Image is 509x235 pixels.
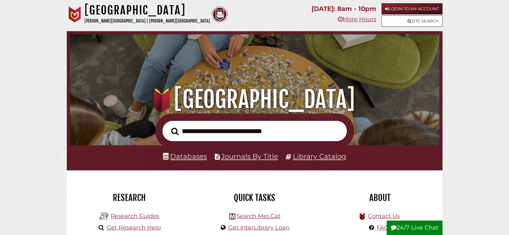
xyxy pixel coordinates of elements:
[163,152,207,160] a: Databases
[171,127,179,135] i: Search
[212,6,228,23] img: Calvin Theological Seminary
[377,224,392,231] a: FAQs
[77,85,431,113] h1: [GEOGRAPHIC_DATA]
[107,224,161,231] a: Get Research Help
[368,212,400,220] a: Contact Us
[84,3,210,17] h1: [GEOGRAPHIC_DATA]
[338,16,376,23] a: More Hours
[229,213,235,220] img: Hekman Library Logo
[293,152,346,160] a: Library Catalog
[221,152,278,160] a: Journals By Title
[312,3,376,14] p: [DATE]: 8am - 10pm
[84,17,210,25] p: [PERSON_NAME][GEOGRAPHIC_DATA] | [PERSON_NAME][GEOGRAPHIC_DATA]
[72,192,187,203] h2: Research
[99,212,109,221] img: Hekman Library Logo
[67,6,83,23] img: Calvin University
[197,192,312,203] h2: Quick Tasks
[168,126,182,137] button: Search
[228,224,290,231] a: Get InterLibrary Loan
[382,3,443,14] a: Login to My Account
[110,212,159,220] a: Research Guides
[236,212,280,220] a: Search MeLCat
[322,192,438,203] h2: About
[382,15,443,27] a: Site Search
